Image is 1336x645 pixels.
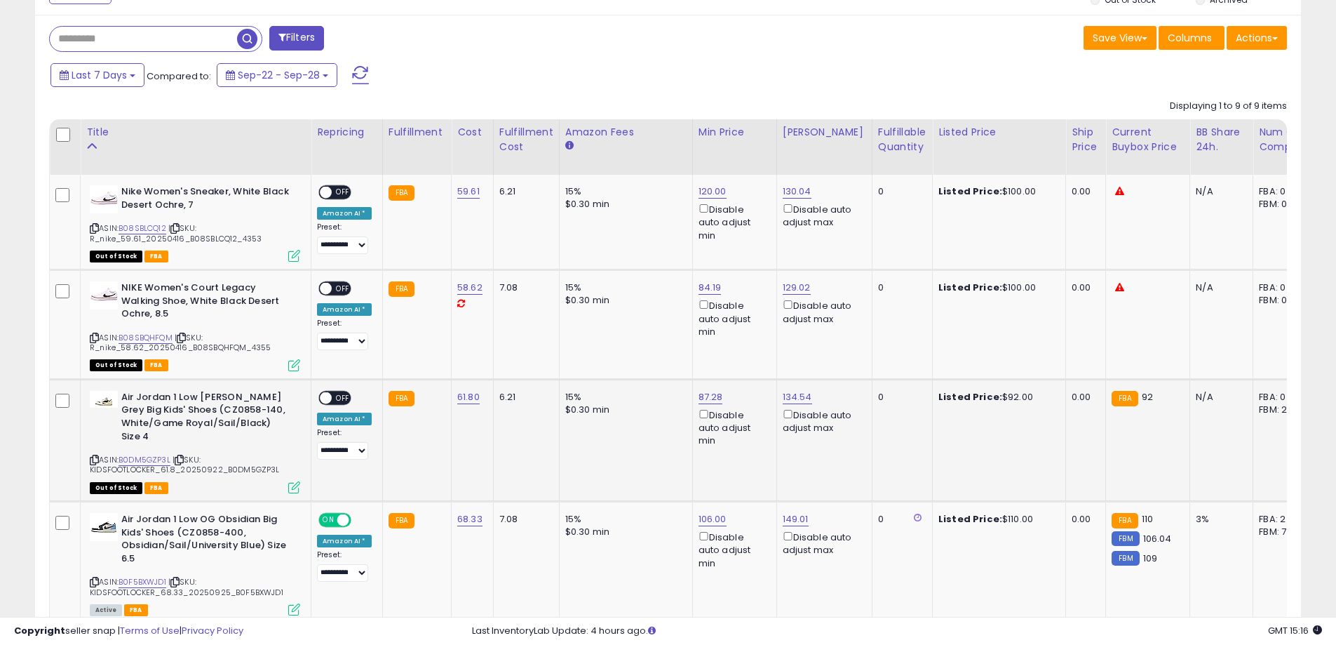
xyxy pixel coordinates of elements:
div: Cost [457,125,487,140]
img: 31-XB6p4JQL._SL40_.jpg [90,513,118,541]
div: FBM: 0 [1259,294,1305,307]
span: All listings that are currently out of stock and unavailable for purchase on Amazon [90,251,142,262]
small: FBA [389,185,414,201]
div: Disable auto adjust min [699,529,766,570]
div: 0.00 [1072,281,1095,294]
div: N/A [1196,281,1242,294]
div: Last InventoryLab Update: 4 hours ago. [472,625,1322,638]
a: 134.54 [783,390,812,404]
span: OFF [332,187,354,199]
div: ASIN: [90,185,300,260]
div: Preset: [317,428,372,460]
div: 0.00 [1072,513,1095,526]
div: 0 [878,281,922,294]
div: FBM: 0 [1259,198,1305,211]
button: Filters [269,26,324,51]
div: N/A [1196,391,1242,404]
div: Disable auto adjust max [783,298,861,325]
div: Amazon AI * [317,207,372,220]
div: Num of Comp. [1259,125,1310,154]
small: FBA [389,391,414,406]
div: 15% [565,281,682,294]
div: $0.30 min [565,526,682,538]
div: Amazon AI * [317,535,372,547]
span: OFF [349,514,372,526]
div: 15% [565,513,682,526]
span: FBA [144,359,168,371]
small: FBM [1112,531,1139,546]
a: Terms of Use [120,624,180,637]
a: B0DM5GZP3L [119,454,170,466]
div: 7.08 [499,513,548,526]
img: 31qywc8K2WL._SL40_.jpg [90,185,118,213]
span: FBA [144,482,168,494]
div: Disable auto adjust min [699,201,766,242]
div: Fulfillable Quantity [878,125,926,154]
div: Preset: [317,222,372,254]
div: Amazon AI * [317,413,372,425]
strong: Copyright [14,624,65,637]
div: $100.00 [938,185,1055,198]
div: $100.00 [938,281,1055,294]
div: Listed Price [938,125,1060,140]
div: FBM: 7 [1259,526,1305,538]
small: FBA [1112,513,1138,528]
div: 0.00 [1072,391,1095,404]
div: FBM: 2 [1259,404,1305,416]
a: B08SBLCQ12 [119,222,166,234]
b: Listed Price: [938,281,1002,294]
a: 106.00 [699,512,727,526]
div: $0.30 min [565,404,682,416]
div: Current Buybox Price [1112,125,1184,154]
a: B0F5BXWJD1 [119,576,166,588]
span: All listings that are currently out of stock and unavailable for purchase on Amazon [90,482,142,494]
div: ASIN: [90,391,300,492]
b: Listed Price: [938,390,1002,404]
span: | SKU: R_nike_59.61_20250416_B08SBLCQ12_4353 [90,222,262,244]
span: Last 7 Days [72,68,127,82]
a: B08SBQHFQM [119,332,173,344]
span: OFF [332,392,354,404]
div: FBA: 0 [1259,391,1305,404]
div: 0 [878,513,922,526]
b: NIKE Women's Court Legacy Walking Shoe, White Black Desert Ochre, 8.5 [121,281,292,324]
a: 129.02 [783,281,811,295]
div: Preset: [317,550,372,582]
span: All listings that are currently out of stock and unavailable for purchase on Amazon [90,359,142,371]
a: 68.33 [457,512,483,526]
img: 213TNeUJoOL._SL40_.jpg [90,391,118,408]
div: 6.21 [499,185,548,198]
span: | SKU: KIDSFOOTLOCKER_68.33_20250925_B0F5BXWJD1 [90,576,283,597]
span: Compared to: [147,69,211,83]
small: FBA [1112,391,1138,406]
a: 84.19 [699,281,722,295]
div: Fulfillment [389,125,445,140]
span: 2025-10-6 15:16 GMT [1268,624,1322,637]
div: Amazon Fees [565,125,687,140]
div: Disable auto adjust max [783,529,861,557]
div: 15% [565,185,682,198]
div: seller snap | | [14,625,243,638]
small: FBA [389,281,414,297]
div: FBA: 0 [1259,281,1305,294]
a: 61.80 [457,390,480,404]
div: Disable auto adjust min [699,407,766,448]
span: 110 [1142,512,1153,526]
a: 149.01 [783,512,809,526]
div: 0.00 [1072,185,1095,198]
div: Preset: [317,319,372,350]
span: OFF [332,283,354,295]
a: Privacy Policy [182,624,243,637]
div: 15% [565,391,682,404]
div: $0.30 min [565,198,682,211]
div: FBA: 0 [1259,185,1305,198]
div: Disable auto adjust min [699,298,766,338]
div: Displaying 1 to 9 of 9 items [1170,100,1287,113]
span: 92 [1142,390,1153,404]
div: [PERSON_NAME] [783,125,866,140]
span: FBA [144,251,168,262]
span: | SKU: R_nike_58.62_20250416_B08SBQHFQM_4355 [90,332,271,353]
button: Save View [1084,26,1156,50]
span: ON [320,514,337,526]
span: 106.04 [1143,532,1172,545]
